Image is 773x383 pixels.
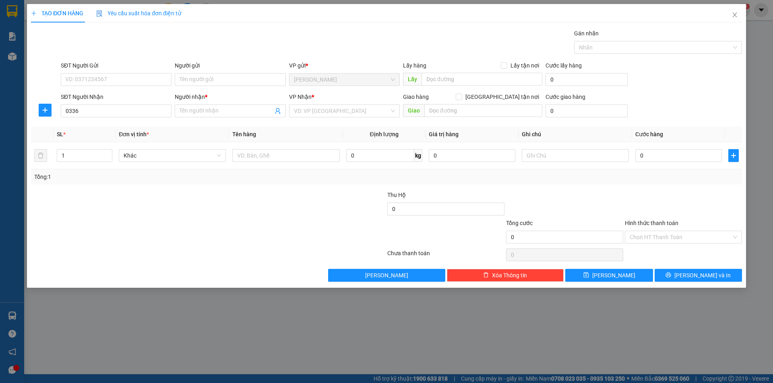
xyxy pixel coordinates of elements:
span: Lấy [403,73,422,86]
span: Yêu cầu xuất hóa đơn điện tử [96,10,181,16]
span: SL [57,131,63,137]
button: plus [728,149,739,162]
span: TAM QUAN [294,74,395,86]
span: plus [39,107,51,113]
div: SĐT Người Gửi [61,61,172,70]
input: Cước giao hàng [546,104,628,117]
input: VD: Bàn, Ghế [232,149,339,162]
span: delete [483,272,489,279]
span: Thu Hộ [387,192,406,198]
span: Lấy tận nơi [507,61,542,70]
span: Định lượng [370,131,399,137]
span: Giá trị hàng [429,131,459,137]
button: save[PERSON_NAME] [565,269,653,282]
input: Ghi Chú [522,149,629,162]
button: printer[PERSON_NAME] và In [655,269,742,282]
img: icon [96,10,103,17]
div: Người nhận [175,92,285,101]
span: close [732,12,738,18]
label: Gán nhãn [574,30,599,37]
th: Ghi chú [519,127,632,142]
input: Cước lấy hàng [546,73,628,86]
span: Giao hàng [403,94,429,100]
span: VP Nhận [289,94,312,100]
input: 0 [429,149,515,162]
span: printer [666,272,671,279]
span: kg [414,149,422,162]
button: deleteXóa Thông tin [447,269,564,282]
span: Đơn vị tính [119,131,149,137]
span: [PERSON_NAME] [592,271,635,280]
span: Giao [403,104,424,117]
span: [PERSON_NAME] [365,271,408,280]
span: [PERSON_NAME] và In [674,271,731,280]
input: Dọc đường [422,73,542,86]
input: Dọc đường [424,104,542,117]
label: Cước lấy hàng [546,62,582,69]
span: Tổng cước [506,220,533,226]
button: delete [34,149,47,162]
div: Chưa thanh toán [386,249,505,263]
button: Close [723,4,746,27]
div: SĐT Người Nhận [61,92,172,101]
div: VP gửi [289,61,400,70]
label: Hình thức thanh toán [625,220,678,226]
button: plus [39,104,52,117]
span: TẠO ĐƠN HÀNG [31,10,83,16]
div: Tổng: 1 [34,172,298,181]
span: Tên hàng [232,131,256,137]
label: Cước giao hàng [546,94,585,100]
span: Cước hàng [635,131,663,137]
span: user-add [275,108,281,114]
span: Xóa Thông tin [492,271,527,280]
span: Lấy hàng [403,62,426,69]
span: [GEOGRAPHIC_DATA] tận nơi [462,92,542,101]
div: Người gửi [175,61,285,70]
span: plus [729,152,738,159]
button: [PERSON_NAME] [328,269,445,282]
span: save [583,272,589,279]
span: plus [31,10,37,16]
span: Khác [124,150,221,162]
